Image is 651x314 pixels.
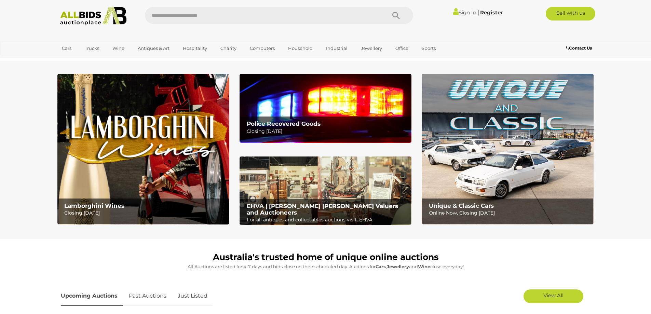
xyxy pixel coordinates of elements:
[56,7,131,26] img: Allbids.com.au
[133,43,174,54] a: Antiques & Art
[391,43,413,54] a: Office
[57,54,115,65] a: [GEOGRAPHIC_DATA]
[524,289,583,303] a: View All
[566,45,592,51] b: Contact Us
[422,74,594,224] img: Unique & Classic Cars
[376,264,386,269] strong: Cars
[322,43,352,54] a: Industrial
[247,216,408,224] p: For all antiques and collectables auctions visit: EHVA
[480,9,503,16] a: Register
[543,292,564,299] span: View All
[173,286,213,306] a: Just Listed
[566,44,594,52] a: Contact Us
[245,43,279,54] a: Computers
[61,286,123,306] a: Upcoming Auctions
[57,74,229,224] img: Lamborghini Wines
[240,74,411,142] img: Police Recovered Goods
[240,156,411,226] a: EHVA | Evans Hastings Valuers and Auctioneers EHVA | [PERSON_NAME] [PERSON_NAME] Valuers and Auct...
[356,43,386,54] a: Jewellery
[418,264,430,269] strong: Wine
[453,9,476,16] a: Sign In
[379,7,413,24] button: Search
[546,7,595,21] a: Sell with us
[284,43,317,54] a: Household
[477,9,479,16] span: |
[61,263,591,271] p: All Auctions are listed for 4-7 days and bids close on their scheduled day. Auctions for , and cl...
[240,156,411,226] img: EHVA | Evans Hastings Valuers and Auctioneers
[247,203,398,216] b: EHVA | [PERSON_NAME] [PERSON_NAME] Valuers and Auctioneers
[64,209,225,217] p: Closing [DATE]
[240,74,411,142] a: Police Recovered Goods Police Recovered Goods Closing [DATE]
[429,209,590,217] p: Online Now, Closing [DATE]
[178,43,212,54] a: Hospitality
[422,74,594,224] a: Unique & Classic Cars Unique & Classic Cars Online Now, Closing [DATE]
[216,43,241,54] a: Charity
[57,43,76,54] a: Cars
[429,202,494,209] b: Unique & Classic Cars
[387,264,409,269] strong: Jewellery
[64,202,124,209] b: Lamborghini Wines
[80,43,104,54] a: Trucks
[57,74,229,224] a: Lamborghini Wines Lamborghini Wines Closing [DATE]
[247,120,321,127] b: Police Recovered Goods
[247,127,408,136] p: Closing [DATE]
[417,43,440,54] a: Sports
[108,43,129,54] a: Wine
[124,286,172,306] a: Past Auctions
[61,252,591,262] h1: Australia's trusted home of unique online auctions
